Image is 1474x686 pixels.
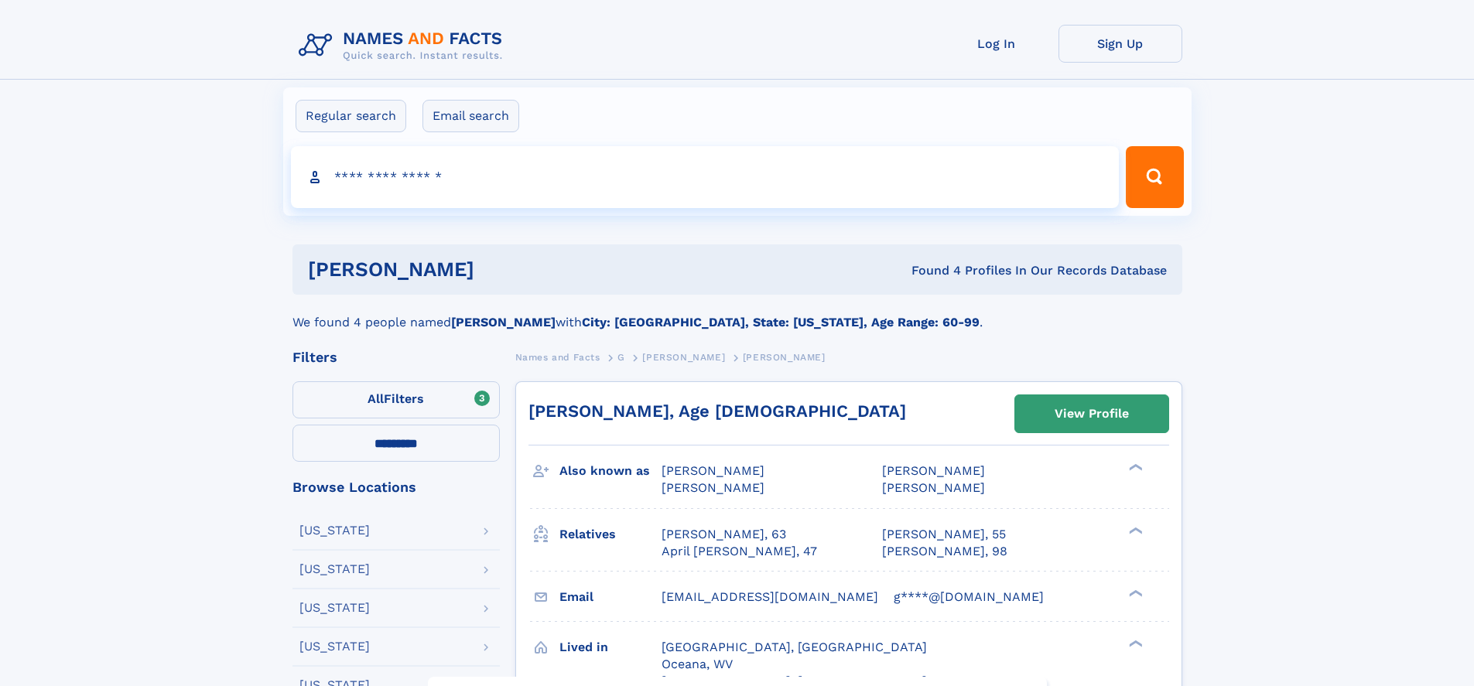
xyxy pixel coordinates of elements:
[882,526,1006,543] a: [PERSON_NAME], 55
[1125,462,1144,473] div: ❯
[299,524,370,537] div: [US_STATE]
[662,543,817,560] a: April [PERSON_NAME], 47
[1126,146,1183,208] button: Search Button
[582,315,980,329] b: City: [GEOGRAPHIC_DATA], State: [US_STATE], Age Range: 60-99
[308,260,693,279] h1: [PERSON_NAME]
[292,480,500,494] div: Browse Locations
[299,563,370,575] div: [US_STATE]
[299,640,370,653] div: [US_STATE]
[1125,638,1144,648] div: ❯
[1015,395,1168,432] a: View Profile
[1058,25,1182,63] a: Sign Up
[662,657,733,671] span: Oceana, WV
[1125,525,1144,535] div: ❯
[296,100,406,132] label: Regular search
[743,352,826,363] span: [PERSON_NAME]
[882,463,985,478] span: [PERSON_NAME]
[617,352,625,363] span: G
[662,526,786,543] a: [PERSON_NAME], 63
[291,146,1120,208] input: search input
[662,463,764,478] span: [PERSON_NAME]
[515,347,600,367] a: Names and Facts
[528,401,906,421] a: [PERSON_NAME], Age [DEMOGRAPHIC_DATA]
[882,480,985,495] span: [PERSON_NAME]
[662,589,878,604] span: [EMAIL_ADDRESS][DOMAIN_NAME]
[292,295,1182,332] div: We found 4 people named with .
[1055,396,1129,432] div: View Profile
[292,350,500,364] div: Filters
[451,315,556,329] b: [PERSON_NAME]
[882,543,1007,560] a: [PERSON_NAME], 98
[662,640,927,654] span: [GEOGRAPHIC_DATA], [GEOGRAPHIC_DATA]
[299,602,370,614] div: [US_STATE]
[368,391,384,406] span: All
[292,25,515,67] img: Logo Names and Facts
[559,521,662,548] h3: Relatives
[559,458,662,484] h3: Also known as
[935,25,1058,63] a: Log In
[617,347,625,367] a: G
[642,347,725,367] a: [PERSON_NAME]
[292,381,500,418] label: Filters
[1125,588,1144,598] div: ❯
[559,584,662,610] h3: Email
[422,100,519,132] label: Email search
[693,262,1167,279] div: Found 4 Profiles In Our Records Database
[559,634,662,660] h3: Lived in
[642,352,725,363] span: [PERSON_NAME]
[662,480,764,495] span: [PERSON_NAME]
